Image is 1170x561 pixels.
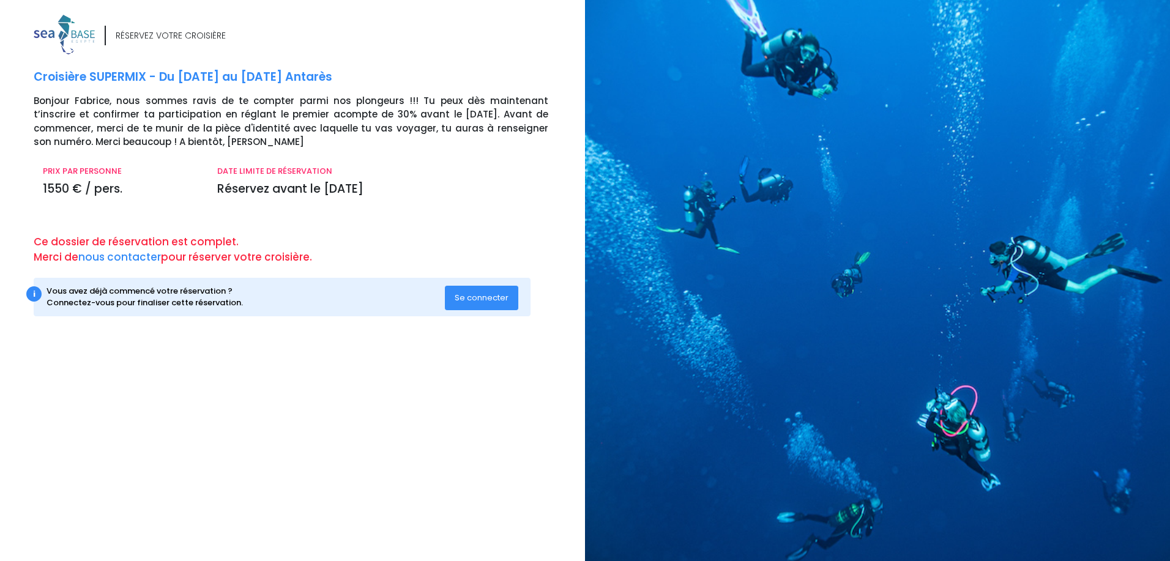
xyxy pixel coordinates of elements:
[217,165,548,177] p: DATE LIMITE DE RÉSERVATION
[78,250,161,264] a: nous contacter
[116,29,226,42] div: RÉSERVEZ VOTRE CROISIÈRE
[34,15,95,54] img: logo_color1.png
[43,180,199,198] p: 1550 € / pers.
[34,69,576,86] p: Croisière SUPERMIX - Du [DATE] au [DATE] Antarès
[217,180,548,198] p: Réservez avant le [DATE]
[455,292,509,303] span: Se connecter
[34,234,576,266] p: Ce dossier de réservation est complet. Merci de pour réserver votre croisière.
[34,94,576,149] p: Bonjour Fabrice, nous sommes ravis de te compter parmi nos plongeurs !!! Tu peux dès maintenant t...
[445,292,518,302] a: Se connecter
[445,286,518,310] button: Se connecter
[43,165,199,177] p: PRIX PAR PERSONNE
[26,286,42,302] div: i
[47,285,445,309] div: Vous avez déjà commencé votre réservation ? Connectez-vous pour finaliser cette réservation.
